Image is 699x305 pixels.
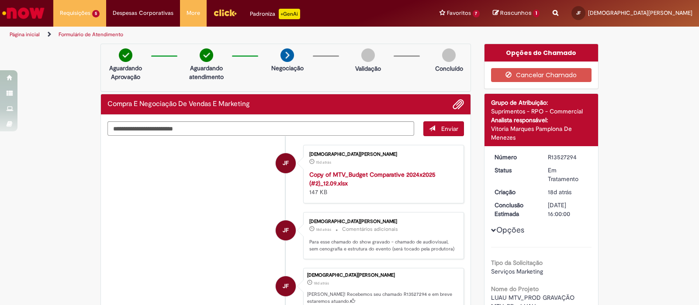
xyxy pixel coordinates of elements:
div: [DATE] 16:00:00 [548,201,588,218]
dt: Número [488,153,542,161]
span: 1 [533,10,540,17]
p: +GenAi [279,9,300,19]
a: Rascunhos [493,9,540,17]
span: 7 [473,10,480,17]
h2: Compra E Negociação De Vendas E Marketing Histórico de tíquete [107,100,250,108]
span: Serviços Marketing [491,267,543,275]
img: img-circle-grey.png [361,48,375,62]
img: ServiceNow [1,4,46,22]
dt: Conclusão Estimada [488,201,542,218]
span: 5 [92,10,100,17]
span: [DEMOGRAPHIC_DATA][PERSON_NAME] [588,9,692,17]
time: 12/09/2025 11:37:59 [316,227,331,232]
div: Vitoria Marques Pamplona De Menezes [491,124,592,142]
dt: Criação [488,188,542,196]
button: Adicionar anexos [453,99,464,110]
img: check-circle-green.png [119,48,132,62]
span: Enviar [441,125,458,133]
span: More [187,9,200,17]
div: [DEMOGRAPHIC_DATA][PERSON_NAME] [309,152,455,157]
textarea: Digite sua mensagem aqui... [107,121,414,136]
b: Tipo da Solicitação [491,259,543,267]
span: JF [576,10,581,16]
img: img-circle-grey.png [442,48,456,62]
div: Jaine Fonseca [276,153,296,173]
p: Para esse chamado do show gravado - chamado de audiovisual, sem cenografia e estrutura do evento ... [309,239,455,252]
time: 15/09/2025 10:17:30 [316,160,331,165]
span: JF [283,276,289,297]
div: Opções do Chamado [484,44,599,62]
span: Requisições [60,9,90,17]
button: Cancelar Chamado [491,68,592,82]
div: Jaine Fonseca [276,220,296,240]
p: Validação [355,64,381,73]
p: Aguardando Aprovação [104,64,147,81]
span: JF [283,153,289,174]
span: JF [283,220,289,241]
div: R13527294 [548,153,588,161]
span: Rascunhos [500,9,532,17]
span: 15d atrás [316,160,331,165]
small: Comentários adicionais [342,226,398,233]
div: Padroniza [250,9,300,19]
a: Formulário de Atendimento [59,31,123,38]
span: Despesas Corporativas [113,9,173,17]
img: check-circle-green.png [200,48,213,62]
div: [DEMOGRAPHIC_DATA][PERSON_NAME] [309,219,455,224]
time: 12/09/2025 11:37:25 [548,188,571,196]
button: Enviar [423,121,464,136]
div: 12/09/2025 11:37:25 [548,188,588,196]
div: Jaine Fonseca [276,276,296,296]
p: [PERSON_NAME]! Recebemos seu chamado R13527294 e em breve estaremos atuando. [307,291,459,305]
p: Concluído [435,64,463,73]
img: click_logo_yellow_360x200.png [213,6,237,19]
div: Suprimentos - RPO - Commercial [491,107,592,116]
img: arrow-next.png [280,48,294,62]
div: Em Tratamento [548,166,588,183]
a: Copy of MTV_Budget Comparative 2024x2025 (#2)_12.09.xlsx [309,171,436,187]
b: Nome do Projeto [491,285,539,293]
div: Analista responsável: [491,116,592,124]
span: 18d atrás [548,188,571,196]
div: [DEMOGRAPHIC_DATA][PERSON_NAME] [307,273,459,278]
time: 12/09/2025 11:37:25 [314,281,329,286]
dt: Status [488,166,542,175]
div: Grupo de Atribuição: [491,98,592,107]
p: Aguardando atendimento [185,64,228,81]
a: Página inicial [10,31,40,38]
ul: Trilhas de página [7,27,460,43]
div: 147 KB [309,170,455,196]
p: Negociação [271,64,304,72]
span: Favoritos [447,9,471,17]
span: 18d atrás [314,281,329,286]
span: 18d atrás [316,227,331,232]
